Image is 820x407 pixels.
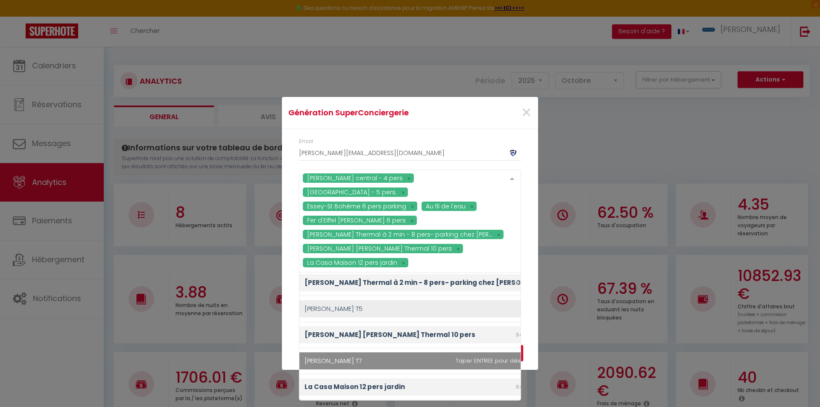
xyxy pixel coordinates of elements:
[305,278,553,287] span: [PERSON_NAME] Thermal à 2 min - 8 pers- parking chez [PERSON_NAME]
[426,202,466,211] span: Au fil de l'eau
[307,230,523,239] span: [PERSON_NAME] Thermal à 2 min - 8 pers- parking chez [PERSON_NAME]
[307,258,397,267] span: La Casa Maison 12 pers jardin
[305,304,363,313] span: [PERSON_NAME] T5
[521,104,532,122] button: Close
[305,382,405,391] span: La Casa Maison 12 pers jardin
[307,244,452,253] span: [PERSON_NAME] [PERSON_NAME] Thermal 10 pers
[521,100,532,126] span: ×
[307,174,403,182] span: [PERSON_NAME] central - 4 pers
[307,202,406,211] span: Essey-St Bohème 6 pers parking
[307,216,406,225] span: Fer d'Eiffel [PERSON_NAME] 6 pers
[299,138,313,146] label: Email
[288,107,447,119] h4: Génération SuperConciergerie
[307,188,397,196] span: [GEOGRAPHIC_DATA] - 5 pers.
[305,330,475,339] span: [PERSON_NAME] [PERSON_NAME] Thermal 10 pers
[305,356,362,365] span: [PERSON_NAME] T7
